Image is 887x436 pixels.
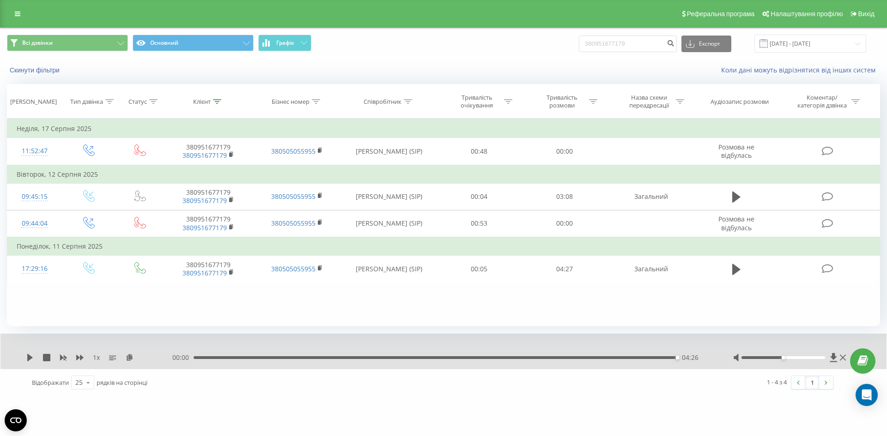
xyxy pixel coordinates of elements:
div: 1 - 4 з 4 [767,377,787,387]
div: 11:52:47 [17,142,53,160]
td: 04:27 [522,256,607,282]
td: [PERSON_NAME] (SIP) [341,210,437,237]
div: 09:45:15 [17,188,53,206]
td: Вівторок, 12 Серпня 2025 [7,165,880,184]
div: Аудіозапис розмови [711,98,769,106]
span: 04:26 [682,353,699,362]
td: 00:00 [522,138,607,165]
div: Співробітник [364,98,401,106]
div: Тип дзвінка [70,98,103,106]
a: Коли дані можуть відрізнятися вiд інших систем [721,66,880,74]
button: Графік [258,35,311,51]
a: 380951677179 [182,269,227,277]
td: Неділя, 17 Серпня 2025 [7,119,880,138]
span: Налаштування профілю [771,10,843,18]
td: Загальний [607,183,696,210]
td: 380951677179 [164,183,253,210]
div: Статус [128,98,147,106]
td: 380951677179 [164,138,253,165]
a: 380951677179 [182,196,227,205]
a: 380505055955 [271,219,316,227]
td: [PERSON_NAME] (SIP) [341,138,437,165]
span: рядків на сторінці [97,378,147,387]
a: 380505055955 [271,147,316,155]
td: 03:08 [522,183,607,210]
div: Accessibility label [675,356,679,359]
td: 00:48 [437,138,522,165]
div: Тривалість очікування [452,94,502,109]
a: 380505055955 [271,264,316,273]
span: Відображати [32,378,69,387]
a: 380951677179 [182,151,227,160]
td: 00:00 [522,210,607,237]
div: 17:29:16 [17,260,53,278]
div: 09:44:04 [17,215,53,233]
td: 00:05 [437,256,522,282]
button: Основний [133,35,254,51]
td: [PERSON_NAME] (SIP) [341,183,437,210]
a: 380505055955 [271,192,316,201]
span: Реферальна програма [687,10,755,18]
div: Open Intercom Messenger [856,384,878,406]
div: 25 [75,378,83,387]
span: Всі дзвінки [22,39,53,47]
td: Загальний [607,256,696,282]
span: Вихід [858,10,875,18]
a: 380951677179 [182,223,227,232]
td: Понеділок, 11 Серпня 2025 [7,237,880,256]
button: Експорт [681,36,731,52]
span: Розмова не відбулась [718,215,754,232]
button: Open CMP widget [5,409,27,431]
td: 00:04 [437,183,522,210]
span: Графік [276,40,294,46]
div: Назва схеми переадресації [624,94,674,109]
div: Accessibility label [781,356,785,359]
div: [PERSON_NAME] [10,98,57,106]
span: 00:00 [172,353,194,362]
span: Розмова не відбулась [718,143,754,160]
div: Тривалість розмови [537,94,587,109]
div: Бізнес номер [272,98,310,106]
span: 1 x [93,353,100,362]
td: [PERSON_NAME] (SIP) [341,256,437,282]
button: Скинути фільтри [7,66,64,74]
td: 380951677179 [164,210,253,237]
button: Всі дзвінки [7,35,128,51]
td: 380951677179 [164,256,253,282]
div: Коментар/категорія дзвінка [795,94,849,109]
div: Клієнт [193,98,211,106]
input: Пошук за номером [579,36,677,52]
a: 1 [805,376,819,389]
td: 00:53 [437,210,522,237]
